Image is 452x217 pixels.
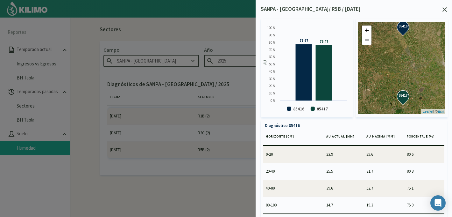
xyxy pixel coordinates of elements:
td: 25.5 [324,163,364,179]
th: AU actual [mm] [324,131,364,146]
text: 0 % [271,98,275,103]
td: 29.6 [364,146,404,163]
td: 75.1 [404,180,444,196]
th: Horizonte [cm] [263,131,324,146]
a: Zoom out [362,35,371,45]
td: 0-20 [263,146,324,163]
div: Open Intercom Messenger [430,195,446,211]
a: Esri [438,109,444,113]
td: 19.3 [364,197,404,213]
div: 85416 [402,26,406,30]
td: 80-100 [263,197,324,213]
text: 20 % [269,84,275,88]
td: 40-80 [263,180,324,196]
p: Diagnóstico 85416 [265,123,444,129]
td: 80.6 [404,146,444,163]
td: 75.9 [404,197,444,213]
text: 85417 [317,106,328,112]
td: 14.7 [324,197,364,213]
text: 80 % [269,40,275,45]
text: 85416 [293,106,304,112]
a: Zoom in [362,26,371,35]
tspan: 76.47 [320,39,328,44]
td: 31.7 [364,163,404,179]
text: 10 % [269,91,275,95]
text: 50 % [269,62,275,66]
strong: 85416 [399,24,409,29]
th: Porcentaje [%] [404,131,444,146]
text: AU [262,60,268,65]
text: 70 % [269,48,275,52]
strong: 85417 [399,93,409,98]
td: 39.6 [324,180,364,196]
a: Leaflet [423,109,433,113]
td: 52.7 [364,180,404,196]
td: 20-40 [263,163,324,179]
td: 80.3 [404,163,444,179]
div: | © [421,109,445,114]
text: 100 % [267,26,275,30]
text: 30 % [269,77,275,81]
text: 60 % [269,55,275,59]
td: 23.9 [324,146,364,163]
p: SANPA - [GEOGRAPHIC_DATA]/ R5B / [DATE] [261,5,361,13]
div: 85417 [402,95,406,99]
tspan: 77.67 [300,38,308,43]
th: AU máxima [mm] [364,131,404,146]
text: 90 % [269,33,275,37]
text: 40 % [269,69,275,74]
